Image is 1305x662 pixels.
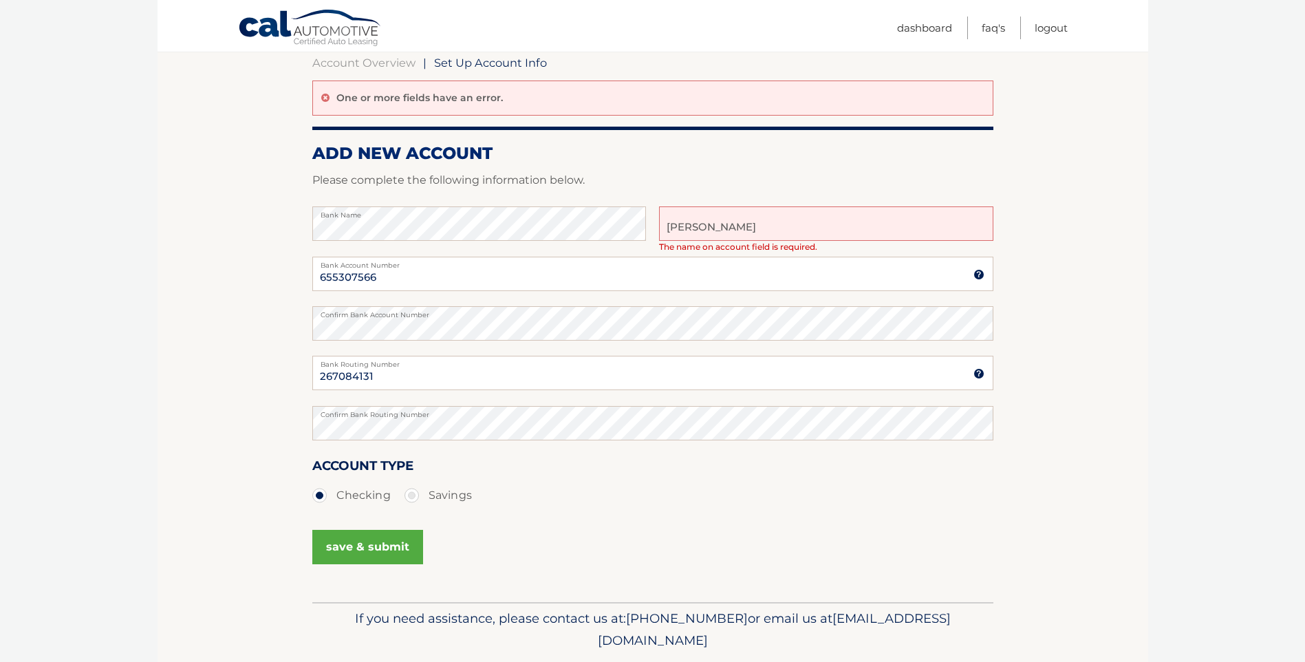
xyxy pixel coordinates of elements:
[973,269,984,280] img: tooltip.svg
[659,206,993,241] input: Name on Account (Account Holder Name)
[238,9,382,49] a: Cal Automotive
[312,406,993,417] label: Confirm Bank Routing Number
[897,17,952,39] a: Dashboard
[312,171,993,190] p: Please complete the following information below.
[659,242,817,252] span: The name on account field is required.
[312,257,993,291] input: Bank Account Number
[312,482,391,509] label: Checking
[312,206,646,217] label: Bank Name
[312,306,993,317] label: Confirm Bank Account Number
[1035,17,1068,39] a: Logout
[312,530,423,564] button: save & submit
[973,368,984,379] img: tooltip.svg
[423,56,427,70] span: |
[336,92,503,104] p: One or more fields have an error.
[312,56,416,70] a: Account Overview
[982,17,1005,39] a: FAQ's
[312,257,993,268] label: Bank Account Number
[312,356,993,390] input: Bank Routing Number
[312,356,993,367] label: Bank Routing Number
[434,56,547,70] span: Set Up Account Info
[312,456,413,481] label: Account Type
[321,608,984,652] p: If you need assistance, please contact us at: or email us at
[405,482,472,509] label: Savings
[626,610,748,626] span: [PHONE_NUMBER]
[312,143,993,164] h2: ADD NEW ACCOUNT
